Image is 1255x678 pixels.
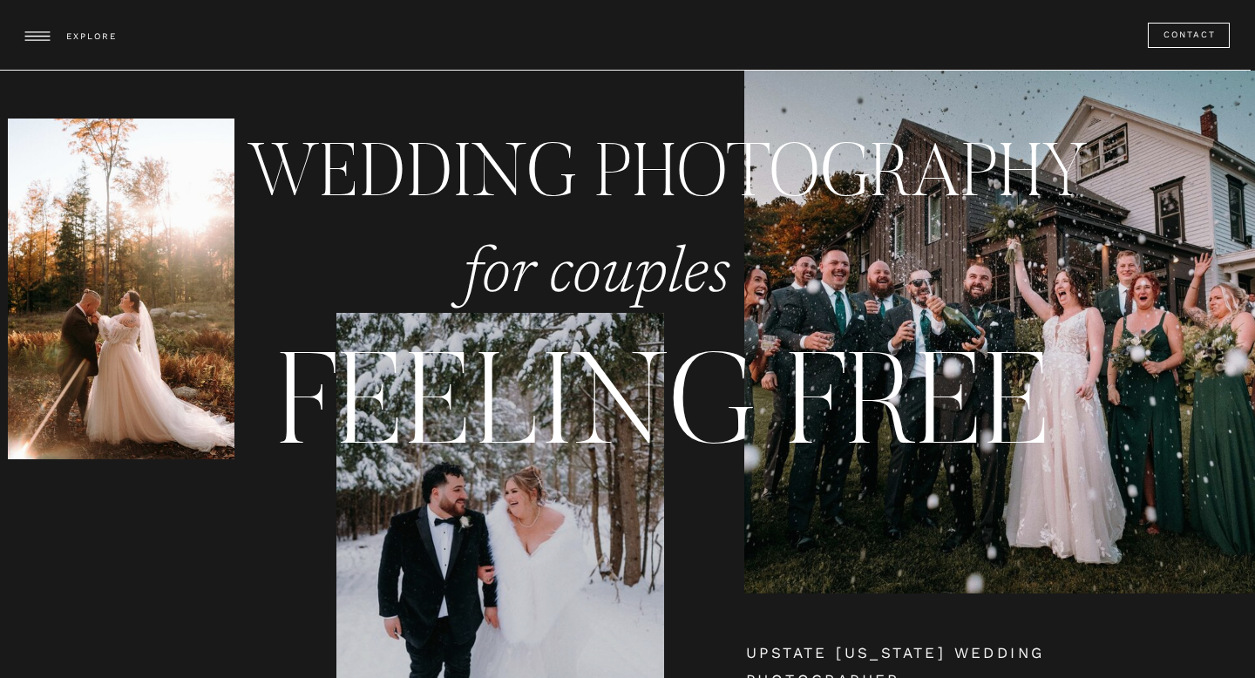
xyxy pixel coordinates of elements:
[174,322,1154,447] h3: FEELING FREE
[1163,27,1218,44] a: Contact
[463,237,735,322] h2: for couples
[247,125,1108,221] h2: WEDDING PHOTOGRAPHY
[66,29,120,45] h3: EXPLORE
